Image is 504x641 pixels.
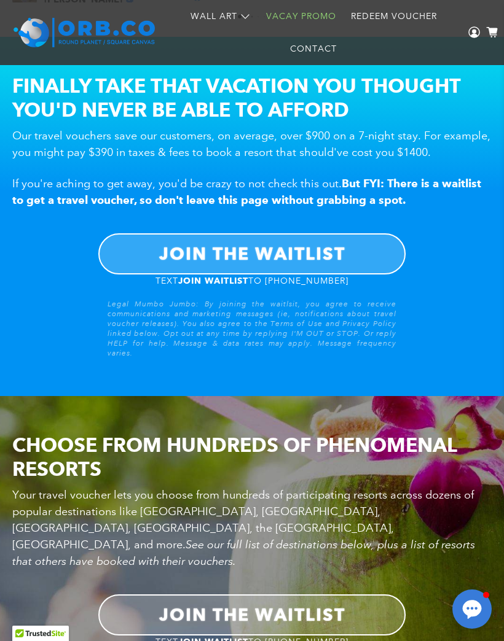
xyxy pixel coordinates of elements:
a: JOIN THE WAITLIST [98,594,406,635]
a: JOIN THE WAITLIST [98,233,406,274]
a: Contact [283,33,344,65]
b: JOIN THE WAITLIST [159,243,345,264]
strong: JOIN WAITLIST [178,276,248,286]
span: If you're aching to get away, you'd be crazy to not check this out. [12,177,481,207]
span: TEXT TO [PHONE_NUMBER] [156,275,348,286]
a: TEXTJOIN WAITLISTTO [PHONE_NUMBER] [156,274,348,286]
span: Our travel vouchers save our customers, on average, over $900 on a 7-night stay. For example, you... [12,129,490,159]
span: Your travel voucher lets you choose from hundreds of participating resorts across dozens of popul... [12,488,475,568]
h2: FINALLY TAKE THAT VACATION YOU THOUGHT YOU'D NEVER BE ABLE TO AFFORD [12,74,492,122]
button: Open chat window [452,589,492,629]
b: JOIN THE WAITLIST [159,604,345,625]
em: See our full list of destinations below, plus a list of resorts that others have booked with thei... [12,538,475,568]
h2: CHOOSE FROM HUNDREDS OF PHENOMENAL RESORTS [12,433,492,481]
em: Legal Mumbo Jumbo: By joining the waitlsit, you agree to receive communications and marketing mes... [108,300,396,358]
